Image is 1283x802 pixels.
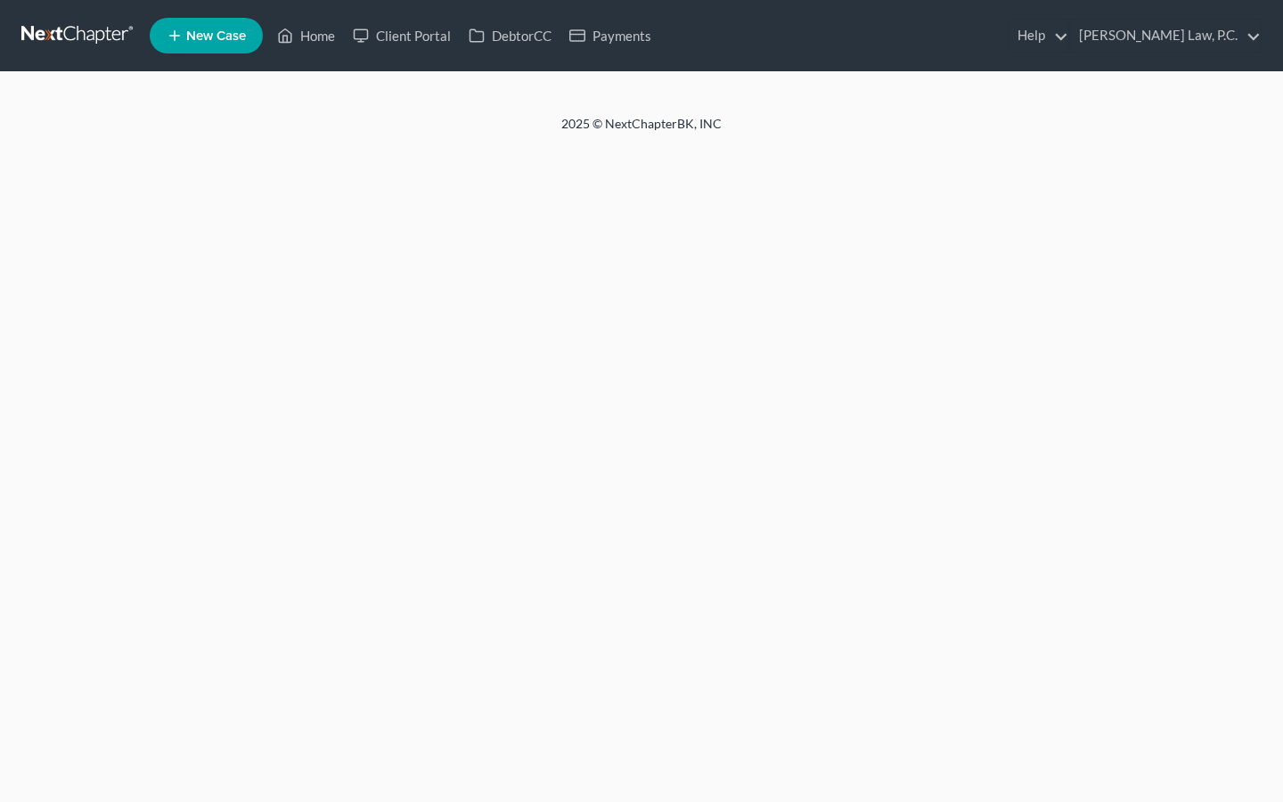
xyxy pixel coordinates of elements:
a: DebtorCC [460,20,560,52]
a: [PERSON_NAME] Law, P.C. [1070,20,1261,52]
a: Payments [560,20,660,52]
a: Help [1009,20,1068,52]
div: 2025 © NextChapterBK, INC [134,115,1149,147]
a: Home [268,20,344,52]
new-legal-case-button: New Case [150,18,263,53]
a: Client Portal [344,20,460,52]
